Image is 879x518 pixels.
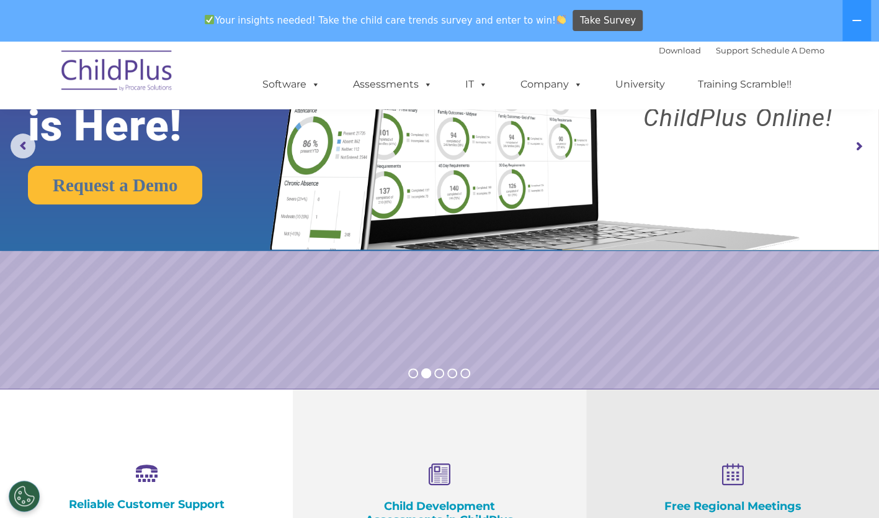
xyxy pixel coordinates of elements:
a: Download [659,45,701,55]
h4: Reliable Customer Support [62,498,231,511]
a: Request a Demo [28,166,202,204]
img: ChildPlus by Procare Solutions [55,42,179,104]
a: University [603,72,677,97]
a: Schedule A Demo [751,45,824,55]
a: Assessments [341,72,445,97]
span: Phone number [172,133,225,142]
font: | [659,45,824,55]
a: IT [453,72,500,97]
a: Support [716,45,749,55]
button: Cookies Settings [9,481,40,512]
img: ✅ [205,15,214,24]
span: Last name [172,82,210,91]
a: Software [250,72,332,97]
h4: Free Regional Meetings [648,499,817,513]
span: Your insights needed! Take the child care trends survey and enter to win! [200,8,571,32]
rs-layer: The Future of ChildPlus is Here! [28,5,309,150]
rs-layer: Boost your productivity and streamline your success in ChildPlus Online! [607,15,868,130]
img: 👏 [556,15,566,24]
iframe: Chat Widget [676,384,879,518]
a: Company [508,72,595,97]
span: Take Survey [580,10,636,32]
a: Training Scramble!! [685,72,804,97]
a: Take Survey [573,10,643,32]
